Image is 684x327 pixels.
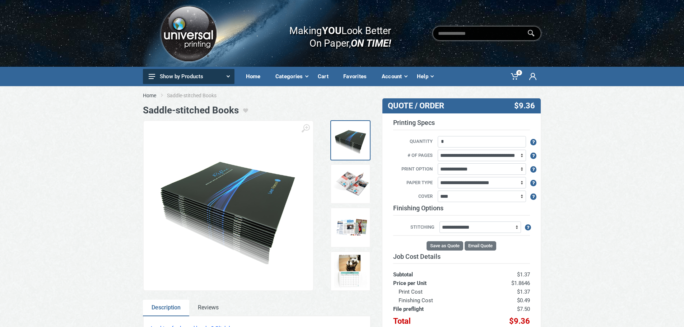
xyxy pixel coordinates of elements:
[465,241,496,251] button: Email Quote
[393,296,483,305] th: Finishing Cost
[393,288,483,296] th: Print Cost
[517,271,530,278] span: $1.37
[393,204,530,216] h3: Finishing Options
[351,37,391,49] i: ON TIME!
[517,297,530,304] span: $0.49
[330,207,371,248] a: Samples
[427,241,463,251] button: Save as Quote
[506,67,524,86] a: 0
[388,101,483,111] h3: QUOTE / ORDER
[332,122,368,158] img: Saddlestich Book
[412,69,438,84] div: Help
[393,263,483,279] th: Subtotal
[322,24,341,37] b: YOU
[313,69,338,84] div: Cart
[517,289,530,295] span: $1.37
[143,300,189,316] a: Description
[509,317,530,326] span: $9.36
[393,313,483,326] th: Total
[517,306,530,312] span: $7.50
[270,69,313,84] div: Categories
[338,67,377,86] a: Favorites
[338,69,377,84] div: Favorites
[332,253,368,289] img: Calendar
[393,279,483,288] th: Price per Unit
[330,120,371,160] a: Saddlestich Book
[167,92,227,99] li: Saddle-stitched Books
[332,210,368,246] img: Samples
[511,280,530,286] span: $1.8646
[388,193,437,201] label: Cover
[516,70,522,75] span: 0
[332,166,368,202] img: Open Spreads
[313,67,338,86] a: Cart
[388,165,437,173] label: Print Option
[158,3,219,64] img: Logo.png
[393,119,530,130] h3: Printing Specs
[330,164,371,204] a: Open Spreads
[330,251,371,291] a: Calendar
[241,69,270,84] div: Home
[189,300,227,316] a: Reviews
[388,179,437,187] label: Paper Type
[514,101,535,111] span: $9.36
[143,92,156,99] a: Home
[393,253,530,261] h3: Job Cost Details
[143,92,541,99] nav: breadcrumb
[393,224,438,232] label: Stitching
[388,138,437,146] label: Quantity
[275,17,391,50] div: Making Look Better On Paper,
[377,69,412,84] div: Account
[143,69,234,84] button: Show by Products
[143,105,239,116] h1: Saddle-stitched Books
[241,67,270,86] a: Home
[151,148,306,264] img: Saddlestich Book
[393,305,483,313] th: File preflight
[388,152,437,160] label: # of Pages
